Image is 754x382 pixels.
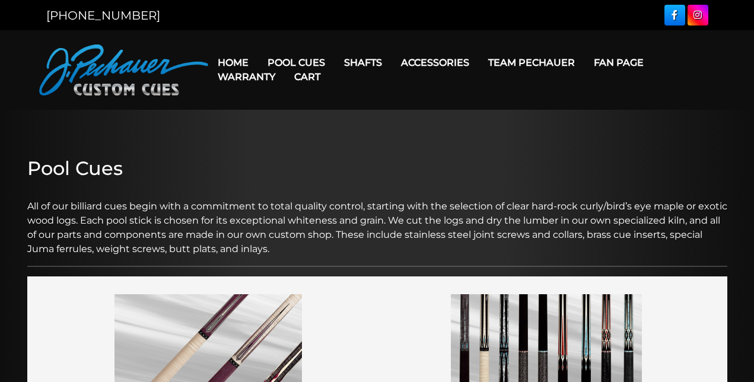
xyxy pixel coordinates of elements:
a: Pool Cues [258,47,335,78]
h2: Pool Cues [27,157,727,180]
a: Home [208,47,258,78]
a: [PHONE_NUMBER] [46,8,160,23]
img: Pechauer Custom Cues [39,44,208,95]
a: Shafts [335,47,392,78]
a: Fan Page [584,47,653,78]
a: Accessories [392,47,479,78]
a: Team Pechauer [479,47,584,78]
a: Cart [285,62,330,92]
a: Warranty [208,62,285,92]
p: All of our billiard cues begin with a commitment to total quality control, starting with the sele... [27,185,727,256]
